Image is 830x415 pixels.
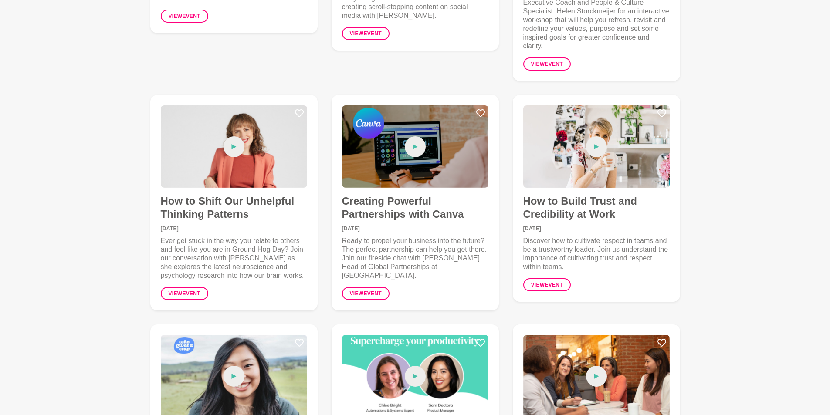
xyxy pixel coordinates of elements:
[342,287,390,300] a: Viewevent
[523,226,670,231] time: [DATE]
[161,195,307,221] h4: How to Shift Our Unhelpful Thinking Patterns
[161,226,307,231] time: [DATE]
[523,236,670,271] p: Discover how to cultivate respect in teams and be a trustworthy leader. Join us understand the im...
[342,195,488,221] h4: Creating Powerful Partnerships with Canva
[161,236,307,280] p: Ever get stuck in the way you relate to others and feel like you are in Ground Hog Day? Join our ...
[161,287,208,300] a: Viewevent
[342,27,390,40] a: Viewevent
[523,278,571,291] a: Viewevent
[342,236,488,280] p: Ready to propel your business into the future? The perfect partnership can help you get there. Jo...
[161,10,208,23] a: Viewevent
[523,195,670,221] h4: How to Build Trust and Credibility at Work
[523,57,571,71] a: Viewevent
[342,226,488,231] time: [DATE]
